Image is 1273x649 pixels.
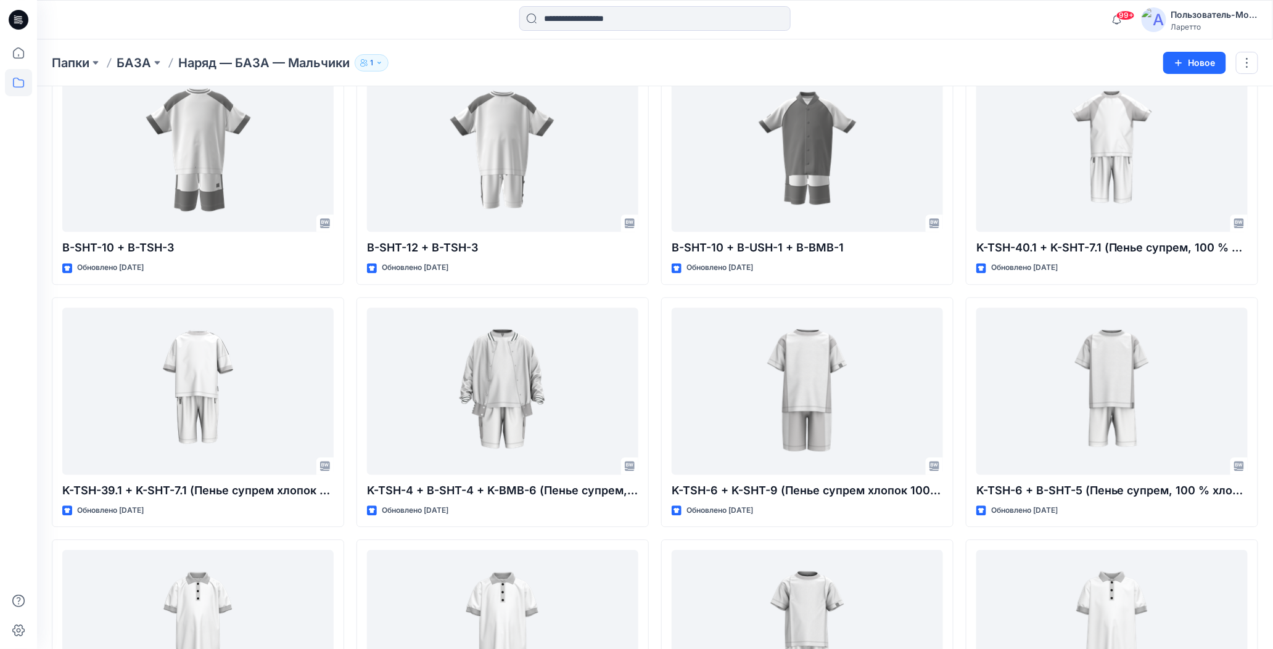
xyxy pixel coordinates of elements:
[672,308,943,475] a: K-TSH-6 + K-SHT-9 (Пенье супрем хлопок 100%, 180 г/м² + футер 2-ниточный петлевой, хлопок 100%, 2...
[991,504,1058,517] p: Обновлено [DATE]
[1116,10,1135,20] span: 99+
[686,261,753,274] p: Обновлено [DATE]
[367,65,638,232] a: B-SHT-12 + B-TSH-3
[672,65,943,232] a: B-SHT-10 + B-USH-1 + B-BMB-1
[52,54,89,71] a: Папки
[1163,52,1226,74] button: Новое
[77,263,144,272] ya-tr-span: Обновлено [DATE]
[77,504,144,517] p: Обновлено [DATE]
[52,55,89,70] ya-tr-span: Папки
[355,54,389,71] button: 1
[672,241,844,254] ya-tr-span: B-SHT-10 + B-USH-1 + B-BMB-1
[991,261,1058,274] p: Обновлено [DATE]
[686,504,753,517] p: Обновлено [DATE]
[117,54,151,71] a: БАЗА
[367,239,638,256] p: B-SHT-12 + B-TSH-3
[62,239,334,256] p: B-SHT-10 + B-TSH-3
[976,65,1248,232] a: K-TSH-40.1 + K-SHT-7.1 (Пенье супрем, 100 % хлопок, 180 г/м² + футер, 2-ниточная петля, 95 % хлоп...
[62,482,334,499] p: K-TSH-39.1 + K-SHT-7.1 (Пенье супрем хлопок 100%, 180 г/м² + футер 2-ниточный петлевой, хлопок 95...
[367,482,638,499] p: K-TSH-4 + B-SHT-4 + K-BMB-6 (Пенье супрем, 100 % хлопок, 180 г/м² + футер, 2-ниточная петля, 100 ...
[1171,22,1201,31] ya-tr-span: Ларетто
[370,56,373,70] p: 1
[382,261,448,274] p: Обновлено [DATE]
[117,55,151,70] ya-tr-span: БАЗА
[976,308,1248,475] a: K-TSH-6 + B-SHT-5 (Пенье супрем, 100 % хлопок, 180 г/м² + футер, 2-ниточная петля, 100 % хлопок, ...
[1142,7,1166,32] img: аватар
[382,504,448,517] p: Обновлено [DATE]
[62,308,334,475] a: K-TSH-39.1 + K-SHT-7.1 (Пенье супрем хлопок 100%, 180 г/м² + футер 2-ниточный петлевой, хлопок 95...
[178,55,350,70] ya-tr-span: Наряд — БАЗА — Мальчики
[367,308,638,475] a: K-TSH-4 + B-SHT-4 + K-BMB-6 (Пенье супрем, 100 % хлопок, 180 г/м² + футер, 2-ниточная петля, 100 ...
[62,65,334,232] a: B-SHT-10 + B-TSH-3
